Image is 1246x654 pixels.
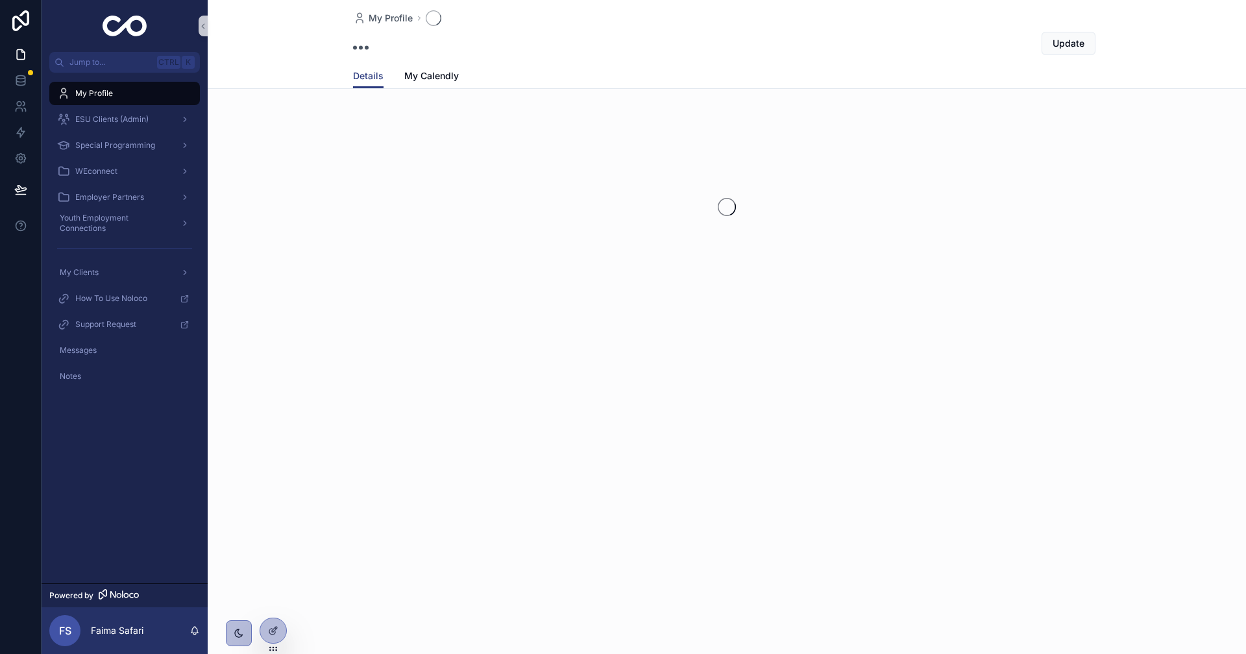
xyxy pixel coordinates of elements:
span: Employer Partners [75,192,144,202]
a: Messages [49,339,200,362]
span: Special Programming [75,140,155,151]
span: Support Request [75,319,136,330]
span: Details [353,69,384,82]
a: My Calendly [404,64,459,90]
p: Faima Safari [91,624,143,637]
span: Messages [60,345,97,356]
a: Special Programming [49,134,200,157]
div: scrollable content [42,73,208,405]
span: My Profile [75,88,113,99]
a: Notes [49,365,200,388]
span: How To Use Noloco [75,293,147,304]
span: FS [59,623,71,638]
button: Update [1042,32,1095,55]
img: App logo [103,16,147,36]
a: Employer Partners [49,186,200,209]
span: My Clients [60,267,99,278]
span: My Calendly [404,69,459,82]
span: WEconnect [75,166,117,176]
button: Jump to...CtrlK [49,52,200,73]
span: Youth Employment Connections [60,213,170,234]
span: My Profile [369,12,413,25]
a: My Clients [49,261,200,284]
span: Jump to... [69,57,152,67]
a: Youth Employment Connections [49,212,200,235]
a: How To Use Noloco [49,287,200,310]
span: ESU Clients (Admin) [75,114,149,125]
a: My Profile [49,82,200,105]
a: My Profile [353,12,413,25]
a: Details [353,64,384,89]
span: Notes [60,371,81,381]
a: ESU Clients (Admin) [49,108,200,131]
span: Ctrl [157,56,180,69]
a: WEconnect [49,160,200,183]
a: Powered by [42,583,208,607]
span: Update [1053,37,1084,50]
span: K [183,57,193,67]
a: Support Request [49,313,200,336]
span: Powered by [49,590,93,601]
